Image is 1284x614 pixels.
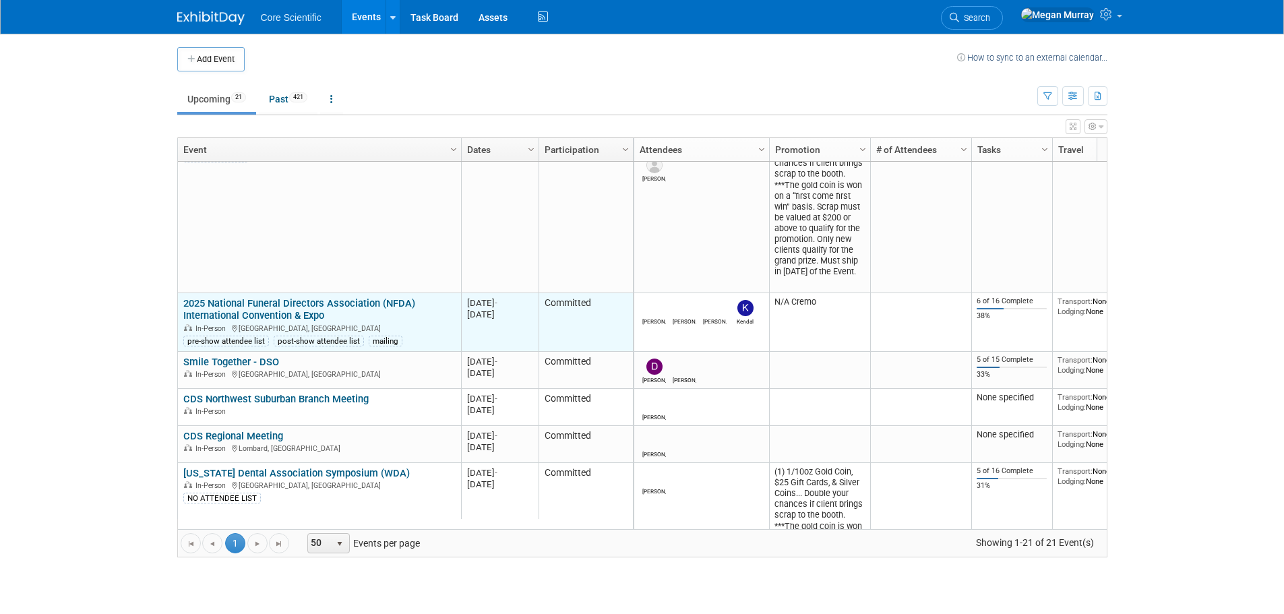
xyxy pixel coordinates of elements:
td: Committed [539,293,633,352]
td: 4500 [870,122,971,293]
div: Mike McKenna [673,316,696,325]
img: In-Person Event [184,324,192,331]
span: - [495,431,497,441]
td: Committed [539,352,633,389]
span: 1 [225,533,245,553]
td: Committed [539,122,633,293]
div: NO ATTENDEE LIST [183,493,261,503]
span: - [495,357,497,367]
img: Julie Serrano [677,359,693,375]
div: [DATE] [467,404,532,416]
img: Alex Belshe [646,157,663,173]
a: Attendees [640,138,760,161]
div: 5 of 16 Complete [977,466,1047,476]
img: In-Person Event [184,407,192,414]
div: mailing [369,336,402,346]
div: [DATE] [467,297,532,309]
span: Transport: [1058,355,1093,365]
img: Megan Murray [1020,7,1095,22]
img: Robert Dittmann [646,433,663,449]
span: 421 [289,92,307,102]
div: [DATE] [467,479,532,490]
a: Dates [467,138,530,161]
span: Column Settings [756,144,767,155]
a: Go to the last page [269,533,289,553]
span: Lodging: [1058,402,1086,412]
span: Lodging: [1058,439,1086,449]
div: None None [1058,392,1155,412]
a: Search [941,6,1003,30]
a: [US_STATE] Dental Association Symposium (WDA) [183,467,410,479]
a: Column Settings [754,138,769,158]
img: In-Person Event [184,444,192,451]
img: In-Person Event [184,370,192,377]
a: Promotion [775,138,861,161]
td: Committed [539,389,633,426]
div: None specified [977,429,1047,440]
span: Search [959,13,990,23]
td: Committed [539,426,633,463]
a: 2025 National Funeral Directors Association (NFDA) International Convention & Expo [183,297,415,322]
a: Participation [545,138,624,161]
span: Go to the first page [185,539,196,549]
span: Column Settings [448,144,459,155]
a: Go to the previous page [202,533,222,553]
div: None None [1058,297,1155,316]
span: - [495,394,497,404]
div: Robert Dittmann [642,412,666,421]
div: post-show attendee list [274,336,364,346]
a: Column Settings [618,138,633,158]
div: 31% [977,481,1047,491]
img: Robert Dittmann [646,470,663,486]
div: [DATE] [467,367,532,379]
span: In-Person [195,444,230,453]
div: None None [1058,466,1155,486]
span: Core Scientific [261,12,322,23]
img: Kendal Pobol [737,300,754,316]
a: Column Settings [524,138,539,158]
td: N/A Cremo [769,293,870,352]
a: Event [183,138,452,161]
span: Events per page [290,533,433,553]
span: 21 [231,92,246,102]
span: In-Person [195,481,230,490]
div: [DATE] [467,467,532,479]
span: Column Settings [1039,144,1050,155]
div: 38% [977,311,1047,321]
a: Tasks [977,138,1043,161]
span: Lodging: [1058,307,1086,316]
div: [DATE] [467,309,532,320]
span: Column Settings [857,144,868,155]
div: 6 of 16 Complete [977,297,1047,306]
span: In-Person [195,324,230,333]
div: [GEOGRAPHIC_DATA], [GEOGRAPHIC_DATA] [183,479,455,491]
a: Go to the first page [181,533,201,553]
span: Column Settings [620,144,631,155]
a: Column Settings [956,138,971,158]
div: Lombard, [GEOGRAPHIC_DATA] [183,442,455,454]
a: Column Settings [1037,138,1052,158]
span: Go to the previous page [207,539,218,549]
div: [DATE] [467,356,532,367]
span: Column Settings [958,144,969,155]
a: CDS Regional Meeting [183,430,283,442]
div: Robert Dittmann [642,486,666,495]
a: Go to the next page [247,533,268,553]
a: CDS Northwest Suburban Branch Meeting [183,393,369,405]
div: [GEOGRAPHIC_DATA], [GEOGRAPHIC_DATA] [183,322,455,334]
div: pre-show attendee list [183,336,269,346]
a: Upcoming21 [177,86,256,112]
div: 33% [977,370,1047,379]
button: Add Event [177,47,245,71]
div: None specified [977,392,1047,403]
div: Dan Boro [642,375,666,383]
span: - [495,298,497,308]
span: Lodging: [1058,477,1086,486]
div: 5 of 15 Complete [977,355,1047,365]
span: 50 [308,534,331,553]
img: Robert Dittmann [646,300,663,316]
span: In-Person [195,407,230,416]
div: Robert Dittmann [642,316,666,325]
span: Transport: [1058,392,1093,402]
div: Robert Dittmann [642,449,666,458]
